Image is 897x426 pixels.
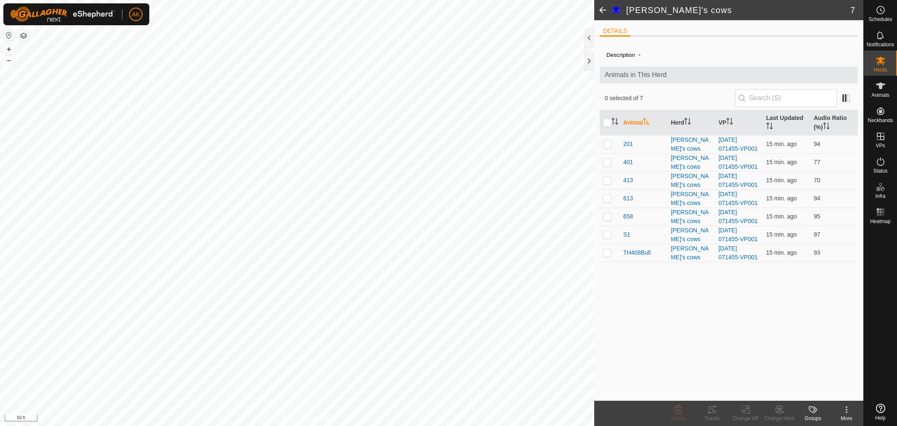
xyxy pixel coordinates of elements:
p-sorticon: Activate to sort [823,124,830,130]
span: VPs [876,143,885,148]
span: Status [873,168,887,173]
a: Help [864,400,897,424]
a: [DATE] 071455-VP001 [718,209,757,224]
p-sorticon: Activate to sort [643,119,650,126]
span: 658 [623,212,633,221]
img: Gallagher Logo [10,7,115,22]
span: Help [875,415,886,421]
span: Notifications [867,42,894,47]
span: Delete [671,415,686,421]
span: 201 [623,140,633,149]
span: Animals in This Herd [605,70,853,80]
span: Neckbands [868,118,893,123]
li: DETAILS [600,27,630,37]
span: AK [132,10,140,19]
span: Infra [875,194,885,199]
label: Description [606,52,635,58]
span: Aug 18, 2025, 3:50 PM [766,249,797,256]
span: 97 [814,231,820,238]
p-sorticon: Activate to sort [684,119,691,126]
span: 77 [814,159,820,165]
div: [PERSON_NAME]'s cows [671,226,712,244]
span: Aug 18, 2025, 3:50 PM [766,231,797,238]
h2: [PERSON_NAME]'s cows [626,5,850,15]
div: [PERSON_NAME]'s cows [671,172,712,189]
a: Contact Us [305,415,330,423]
span: Aug 18, 2025, 3:50 PM [766,195,797,202]
th: Audio Ratio (%) [810,110,858,136]
button: + [4,44,14,54]
div: Tracks [695,415,729,422]
th: Animal [620,110,667,136]
span: 7 [850,4,855,16]
div: [PERSON_NAME]'s cows [671,208,712,226]
span: Aug 18, 2025, 3:50 PM [766,213,797,220]
a: [DATE] 071455-VP001 [718,154,757,170]
span: 94 [814,141,820,147]
div: [PERSON_NAME]'s cows [671,136,712,153]
span: 613 [623,194,633,203]
th: Last Updated [763,110,810,136]
p-sorticon: Activate to sort [726,119,733,126]
div: Change Herd [762,415,796,422]
span: Herds [873,67,887,72]
div: [PERSON_NAME]'s cows [671,154,712,171]
span: 93 [814,249,820,256]
a: [DATE] 071455-VP001 [718,136,757,152]
a: [DATE] 071455-VP001 [718,191,757,206]
a: [DATE] 071455-VP001 [718,173,757,188]
span: TH408Bull [623,248,651,257]
p-sorticon: Activate to sort [611,119,618,126]
span: S1 [623,230,630,239]
span: Schedules [868,17,892,22]
button: Reset Map [4,30,14,40]
button: – [4,55,14,65]
span: Aug 18, 2025, 3:50 PM [766,159,797,165]
span: Animals [871,93,889,98]
div: More [830,415,863,422]
th: VP [715,110,762,136]
a: [DATE] 071455-VP001 [718,227,757,242]
div: [PERSON_NAME]'s cows [671,190,712,208]
span: - [635,48,644,61]
a: Privacy Policy [264,415,296,423]
input: Search (S) [735,89,837,107]
button: Map Layers [19,31,29,41]
a: [DATE] 071455-VP001 [718,245,757,261]
span: Aug 18, 2025, 3:50 PM [766,177,797,184]
div: [PERSON_NAME]'s cows [671,244,712,262]
div: Groups [796,415,830,422]
span: 401 [623,158,633,167]
span: Heatmap [870,219,891,224]
p-sorticon: Activate to sort [766,124,773,130]
span: 0 selected of 7 [605,94,735,103]
th: Herd [667,110,715,136]
span: 94 [814,195,820,202]
span: 413 [623,176,633,185]
span: 70 [814,177,820,184]
span: Aug 18, 2025, 3:50 PM [766,141,797,147]
span: 95 [814,213,820,220]
div: Change VP [729,415,762,422]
